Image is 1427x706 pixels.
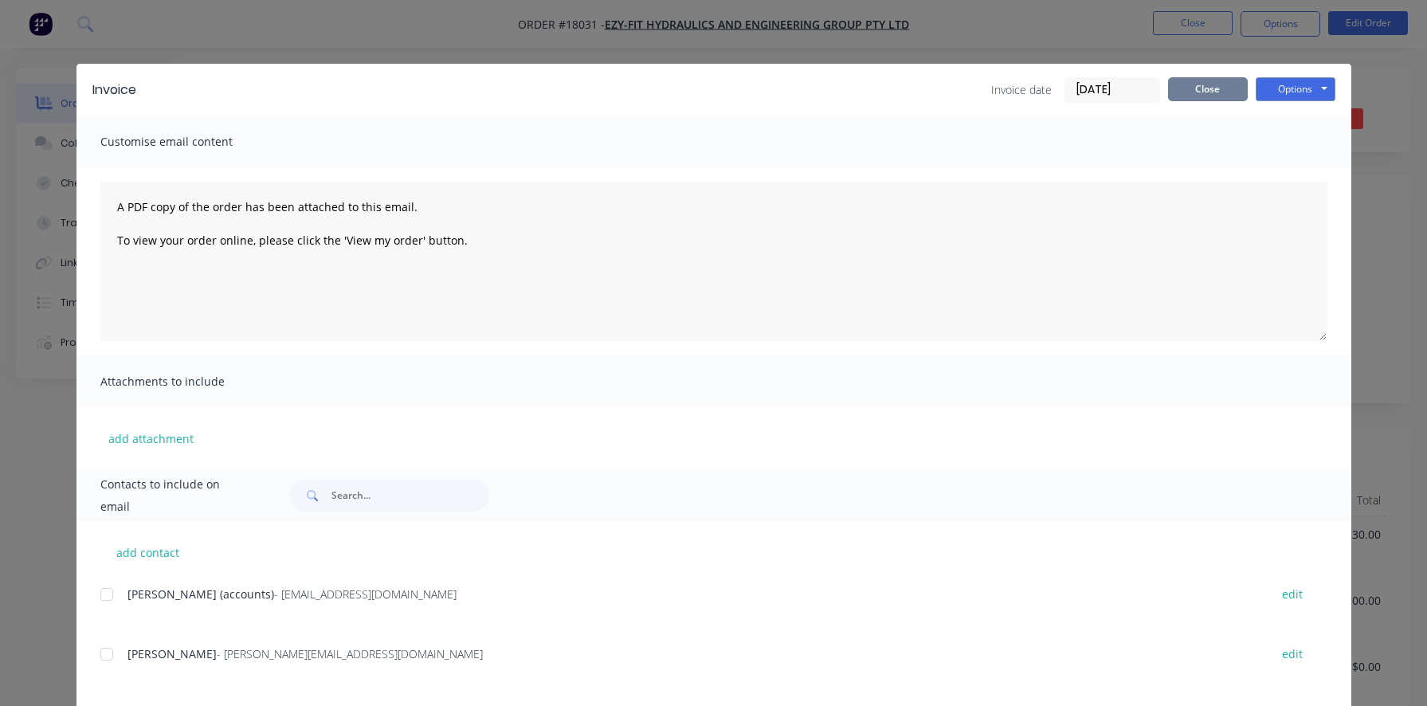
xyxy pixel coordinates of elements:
[127,586,274,602] span: [PERSON_NAME] (accounts)
[331,480,489,512] input: Search...
[274,586,457,602] span: - [EMAIL_ADDRESS][DOMAIN_NAME]
[92,80,136,100] div: Invoice
[100,182,1327,341] textarea: A PDF copy of the order has been attached to this email. To view your order online, please click ...
[991,81,1052,98] span: Invoice date
[1272,643,1312,665] button: edit
[1272,583,1312,605] button: edit
[100,540,196,564] button: add contact
[100,131,276,153] span: Customise email content
[127,646,217,661] span: [PERSON_NAME]
[217,646,483,661] span: - [PERSON_NAME][EMAIL_ADDRESS][DOMAIN_NAME]
[100,473,251,518] span: Contacts to include on email
[1168,77,1248,101] button: Close
[100,426,202,450] button: add attachment
[100,371,276,393] span: Attachments to include
[1256,77,1335,101] button: Options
